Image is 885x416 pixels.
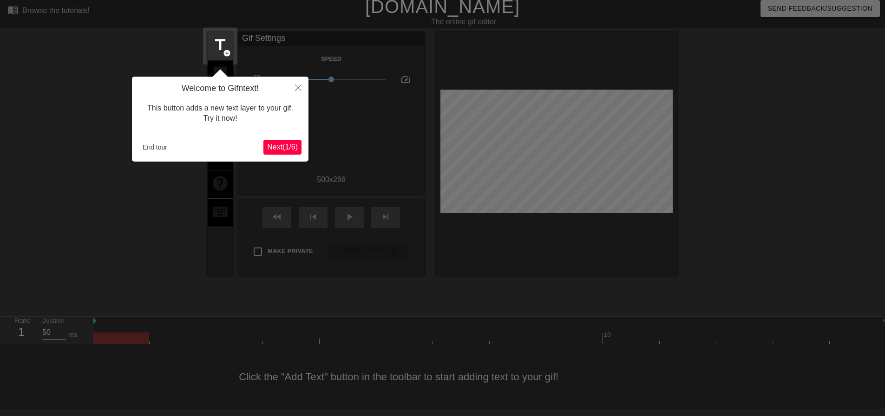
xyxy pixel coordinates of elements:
[267,143,298,151] span: Next ( 1 / 6 )
[139,140,171,154] button: End tour
[139,84,302,94] h4: Welcome to Gifntext!
[288,77,308,98] button: Close
[139,94,302,133] div: This button adds a new text layer to your gif. Try it now!
[263,140,302,155] button: Next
